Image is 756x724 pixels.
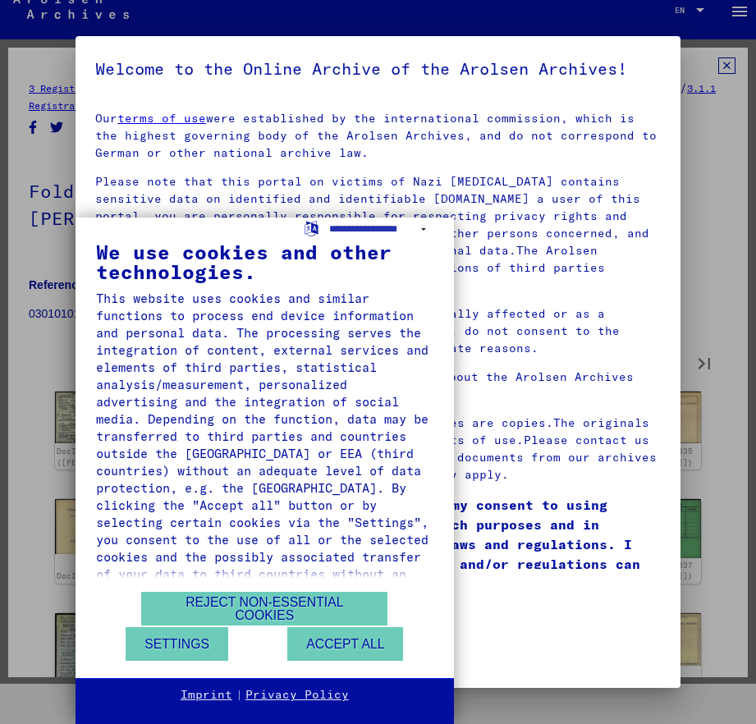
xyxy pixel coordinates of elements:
[126,627,228,661] button: Settings
[287,627,403,661] button: Accept all
[141,592,387,625] button: Reject non-essential cookies
[96,290,433,600] div: This website uses cookies and similar functions to process end device information and personal da...
[96,242,433,282] div: We use cookies and other technologies.
[181,687,232,703] a: Imprint
[245,687,349,703] a: Privacy Policy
